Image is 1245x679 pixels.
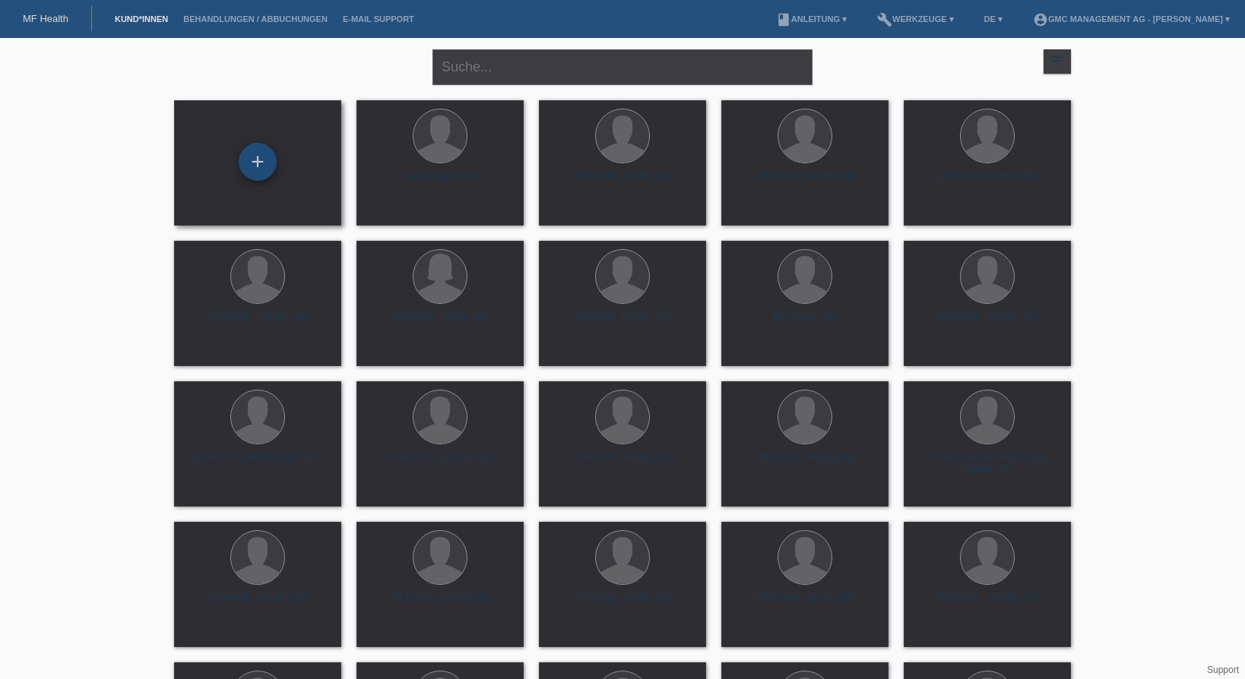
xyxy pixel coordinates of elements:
[239,149,276,175] div: Kund*in hinzufügen
[176,14,335,24] a: Behandlungen / Abbuchungen
[23,13,68,24] a: MF Health
[1025,14,1237,24] a: account_circleGMC Management AG - [PERSON_NAME] ▾
[551,451,694,475] div: [PERSON_NAME] (22)
[369,311,512,335] div: [PERSON_NAME] (23)
[916,592,1059,616] div: [PERSON_NAME] (27)
[870,14,961,24] a: buildWerkzeuge ▾
[186,451,329,475] div: [PERSON_NAME] Matic (25)
[551,170,694,194] div: [PERSON_NAME] (38)
[768,14,854,24] a: bookAnleitung ▾
[916,451,1059,475] div: Textildruckerei Lichtensteig GmbH (27)
[551,592,694,616] div: [PERSON_NAME] (30)
[369,451,512,475] div: [PERSON_NAME] (30)
[551,311,694,335] div: [PERSON_NAME] (25)
[916,170,1059,194] div: [PERSON_NAME] (58)
[877,12,892,27] i: build
[335,14,422,24] a: E-Mail Support
[432,49,813,85] input: Suche...
[733,451,876,475] div: [PERSON_NAME] (62)
[733,170,876,194] div: [PERSON_NAME] (26)
[1207,665,1239,675] a: Support
[369,592,512,616] div: [PERSON_NAME] (32)
[186,592,329,616] div: [PERSON_NAME] (27)
[733,311,876,335] div: Elis Ciural (30)
[733,592,876,616] div: [PERSON_NAME] (22)
[776,12,791,27] i: book
[1033,12,1048,27] i: account_circle
[369,170,512,194] div: Aldion Ajeti (23)
[1049,52,1066,69] i: filter_list
[107,14,176,24] a: Kund*innen
[186,311,329,335] div: [PERSON_NAME] (29)
[916,311,1059,335] div: [PERSON_NAME] (30)
[977,14,1010,24] a: DE ▾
